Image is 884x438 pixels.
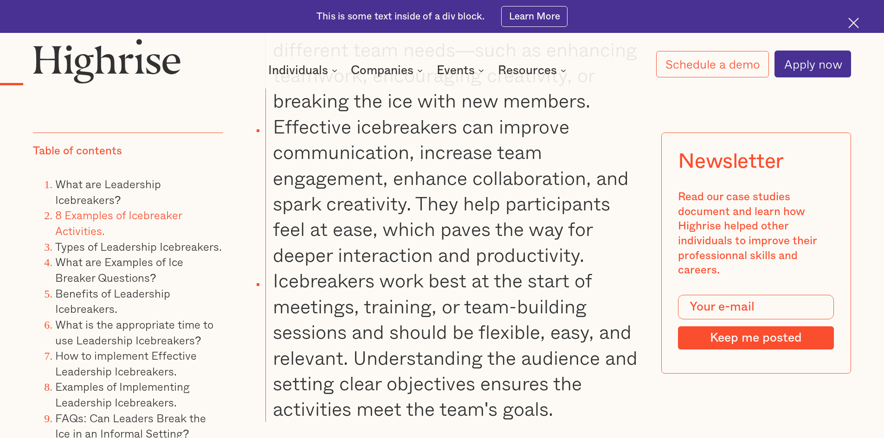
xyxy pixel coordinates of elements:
a: Types of Leadership Icebreakers. [55,238,222,255]
a: What is the appropriate time to use Leadership Icebreakers? [55,316,213,349]
div: Companies [351,65,413,76]
div: This is some text inside of a div block. [316,10,484,23]
li: Icebreakers work best at the start of meetings, training, or team-building sessions and should be... [265,267,640,422]
a: What are Examples of Ice Breaker Questions? [55,253,183,286]
a: Schedule a demo [656,51,769,77]
a: Examples of Implementing Leadership Icebreakers. [55,378,190,411]
div: Events [437,65,475,76]
div: Companies [351,65,426,76]
img: Cross icon [848,18,859,28]
a: Apply now [774,51,851,77]
div: Events [437,65,487,76]
div: Newsletter [678,149,784,173]
a: How to implement Effective Leadership Icebreakers. [55,347,197,380]
div: Resources [498,65,569,76]
div: Individuals [268,65,340,76]
input: Keep me posted [678,326,834,349]
li: Effective icebreakers can improve communication, increase team engagement, enhance collaboration,... [265,114,640,268]
div: Read our case studies document and learn how Highrise helped other individuals to improve their p... [678,190,834,278]
a: Benefits of Leadership Icebreakers. [55,285,170,317]
input: Your e-mail [678,295,834,320]
form: Modal Form [678,295,834,349]
a: What are Leadership Icebreakers? [55,175,161,208]
div: Table of contents [33,144,122,159]
div: Resources [498,65,557,76]
a: Learn More [501,6,568,27]
img: Highrise logo [33,38,181,83]
div: Individuals [268,65,328,76]
a: 8 Examples of Icebreaker Activities. [55,206,182,239]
